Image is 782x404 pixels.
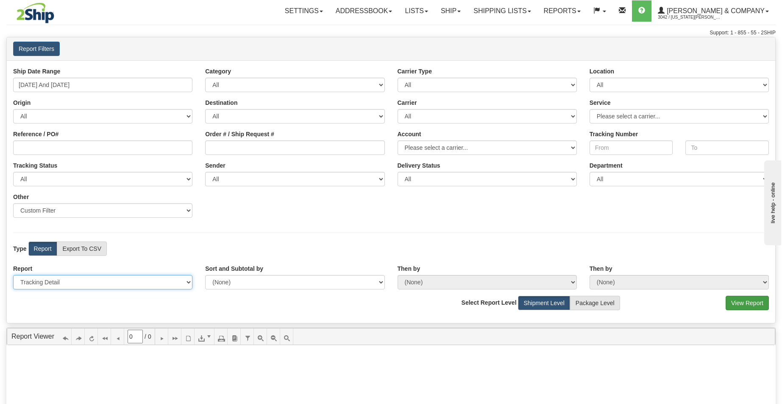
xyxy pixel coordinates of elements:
[570,296,620,310] label: Package Level
[13,98,31,107] label: Origin
[13,42,60,56] button: Report Filters
[651,0,775,22] a: [PERSON_NAME] & Company 3042 / [US_STATE][PERSON_NAME]
[13,161,57,170] label: Tracking Status
[658,13,721,22] span: 3042 / [US_STATE][PERSON_NAME]
[11,333,54,340] a: Report Viewer
[590,140,673,155] input: From
[537,0,587,22] a: Reports
[13,264,32,273] label: Report
[398,130,421,138] label: Account
[28,241,57,256] label: Report
[13,67,60,76] label: Ship Date Range
[13,244,27,253] label: Type
[148,332,151,341] span: 0
[590,130,638,138] label: Tracking Number
[518,296,570,310] label: Shipment Level
[6,2,64,24] img: logo3042.jpg
[685,140,769,155] input: To
[763,159,781,245] iframe: chat widget
[145,332,146,341] span: /
[398,67,432,76] label: Carrier Type
[13,193,29,201] label: Other
[590,98,611,107] label: Service
[398,172,577,186] select: Please ensure data set in report has been RECENTLY tracked from your Shipment History
[398,0,434,22] a: Lists
[467,0,537,22] a: Shipping lists
[6,7,78,14] div: live help - online
[205,264,263,273] label: Sort and Subtotal by
[205,67,231,76] label: Category
[398,98,417,107] label: Carrier
[398,161,440,170] label: Please ensure data set in report has been RECENTLY tracked from your Shipment History
[13,130,58,138] label: Reference / PO#
[329,0,399,22] a: Addressbook
[205,98,237,107] label: Destination
[590,264,612,273] label: Then by
[205,130,274,138] label: Order # / Ship Request #
[398,264,420,273] label: Then by
[6,29,776,36] div: Support: 1 - 855 - 55 - 2SHIP
[278,0,329,22] a: Settings
[434,0,467,22] a: Ship
[665,7,765,14] span: [PERSON_NAME] & Company
[590,161,623,170] label: Department
[205,161,225,170] label: Sender
[590,67,614,76] label: Location
[57,241,107,256] label: Export To CSV
[726,296,769,310] button: View Report
[462,298,517,307] label: Select Report Level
